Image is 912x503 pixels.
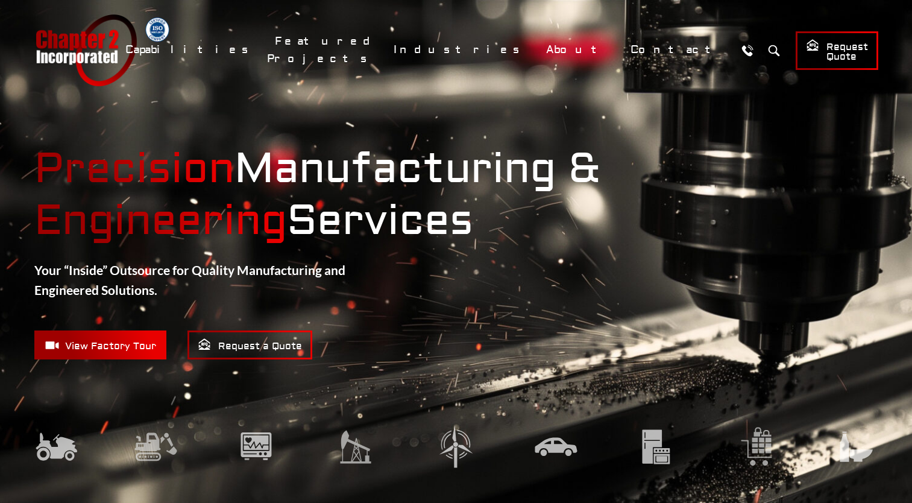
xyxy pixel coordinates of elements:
[34,144,234,195] mark: Precision
[34,262,345,298] strong: Your “Inside” Outsource for Quality Manufacturing and Engineered Solutions.
[806,39,868,63] span: Request Quote
[267,28,380,72] a: Featured Projects
[34,195,287,247] mark: Engineering
[34,331,166,359] a: View Factory Tour
[737,39,759,62] a: Call Us
[187,331,312,359] a: Request a Quote
[34,14,137,86] a: Chapter 2 Incorporated
[198,338,302,353] span: Request a Quote
[45,338,156,353] span: View Factory Tour
[538,37,617,63] a: About
[763,39,785,62] button: Search
[34,144,878,247] strong: Manufacturing & Services
[118,37,261,63] a: Capabilities
[386,37,532,63] a: Industries
[796,31,878,70] a: Request Quote
[623,37,731,63] a: Contact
